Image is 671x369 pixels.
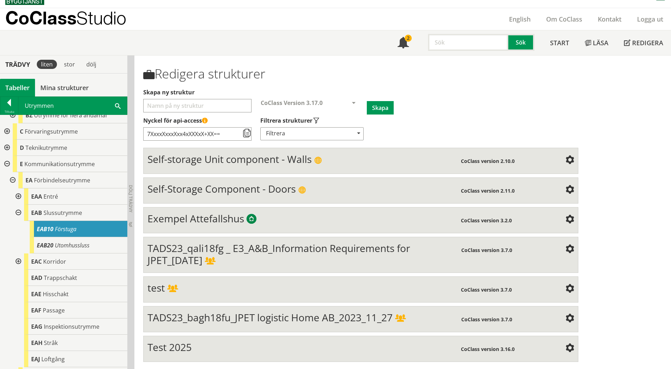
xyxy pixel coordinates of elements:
span: Passage [43,306,65,314]
span: Exempel Attefallshus [147,212,244,225]
input: Nyckel till åtkomststruktur via API (kräver API-licensabonnemang) [143,127,251,141]
span: Loftgång [41,355,65,363]
span: Hisschakt [43,290,69,298]
span: Start [550,39,569,47]
span: Korridor [43,258,66,265]
span: Förbindelseutrymme [34,176,90,184]
a: Start [542,30,577,55]
span: Förstuga [55,225,76,233]
span: Inspektionsutrymme [44,323,99,330]
a: 2 [390,30,417,55]
span: Utrymme för flera ändamål [34,111,107,119]
span: Inställningar [566,315,574,323]
span: Test 2025 [147,340,192,354]
span: CoClass version 3.7.0 [461,286,512,293]
span: Slussutrymme [44,209,82,217]
span: Förvaringsutrymme [25,128,78,135]
div: Välj CoClass-version för att skapa en ny struktur [255,99,367,117]
a: Läsa [577,30,616,55]
span: Inställningar [566,186,574,194]
div: 2 [405,35,412,42]
div: Trädvy [1,60,34,68]
span: TADS23_bagh18fu_JPET logistic Home AB_2023_11_27 [147,311,393,324]
div: liten [37,60,57,69]
span: Kommunikationsutrymme [24,160,95,168]
span: BZ [25,111,33,119]
span: Stråk [44,339,58,347]
button: Sök [508,34,534,51]
span: Delad struktur [395,315,406,323]
span: Publik struktur [314,157,322,164]
span: EAG [31,323,42,330]
span: C [20,128,23,135]
span: Publik struktur [298,186,306,194]
span: Self-storage Unit component - Walls [147,152,312,166]
span: EAD [31,274,42,282]
div: stor [60,60,79,69]
span: CoClass version 3.2.0 [461,217,512,224]
span: Sök i tabellen [115,102,121,109]
span: Teknikutrymme [25,144,67,152]
span: EAB10 [37,225,53,233]
span: CoClass version 3.7.0 [461,316,512,323]
span: EAF [31,306,41,314]
span: TADS23_qali18fg _ E3_A&B_Information Requirements for JPET_[DATE] [147,241,410,267]
span: Läsa [593,39,608,47]
a: English [501,15,538,23]
span: EA [25,176,33,184]
span: Notifikationer [398,38,409,49]
span: E [20,160,23,168]
label: Välj ett namn för att skapa en ny struktur [143,88,578,96]
span: Utomhussluss [55,241,89,249]
span: Inställningar [566,156,574,165]
span: Inställningar [566,216,574,224]
span: EAH [31,339,42,347]
a: Om CoClass [538,15,590,23]
span: CoClass version 3.16.0 [461,346,515,352]
div: Tillbaka [0,109,18,115]
label: Nyckel till åtkomststruktur via API (kräver API-licensabonnemang) [143,117,578,124]
span: CoClass Version 3.17.0 [261,99,323,107]
span: test [147,281,165,294]
span: Byggtjänsts exempelstrukturer [247,215,256,224]
div: dölj [82,60,100,69]
span: Dölj trädvy [128,185,134,212]
a: Logga ut [629,15,671,23]
span: CoClass version 3.7.0 [461,247,512,253]
p: CoClass [5,14,126,22]
span: Self-Storage Component - Doors [147,182,296,195]
input: Sök [428,34,508,51]
span: Entré [44,193,58,200]
span: D [20,144,24,152]
span: Studio [76,7,126,28]
span: EAJ [31,355,40,363]
a: Redigera [616,30,671,55]
span: Inställningar [566,344,574,353]
div: Filtrera [260,127,364,140]
span: Delad struktur [205,258,215,265]
span: EAE [31,290,41,298]
label: Välj vilka typer av strukturer som ska visas i din strukturlista [260,117,363,124]
span: EAB [31,209,42,217]
span: Kopiera [243,129,251,138]
span: EAB20 [37,241,53,249]
a: Mina strukturer [35,79,94,96]
div: Utrymmen [18,97,127,115]
span: CoClass version 2.11.0 [461,187,515,194]
span: Delad struktur [167,285,178,293]
span: Denna API-nyckel ger åtkomst till alla strukturer som du har skapat eller delat med dig av. Håll ... [202,118,208,124]
h1: Redigera strukturer [143,66,578,81]
span: EAC [31,258,42,265]
a: Kontakt [590,15,629,23]
span: CoClass version 2.10.0 [461,158,515,164]
span: Inställningar [566,245,574,254]
input: Välj ett namn för att skapa en ny struktur Välj vilka typer av strukturer som ska visas i din str... [143,99,251,112]
span: Inställningar [566,285,574,293]
span: EAA [31,193,42,200]
button: Skapa [367,101,394,115]
span: Trappschakt [44,274,77,282]
span: Redigera [632,39,663,47]
a: CoClassStudio [5,8,141,30]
